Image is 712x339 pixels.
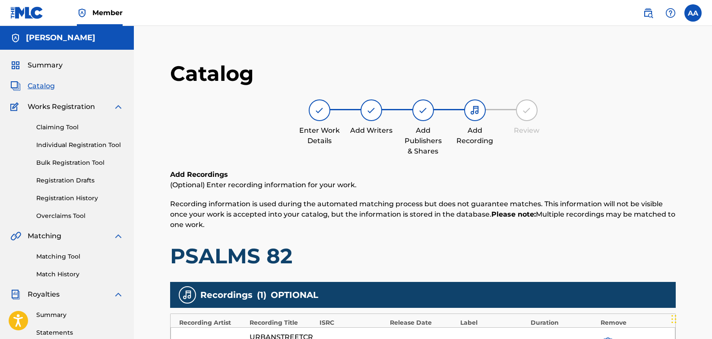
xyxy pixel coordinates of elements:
a: Bulk Registration Tool [36,158,123,167]
span: Recordings [200,288,253,301]
a: CatalogCatalog [10,81,55,91]
div: Remove [601,318,667,327]
img: MLC Logo [10,6,44,19]
div: Help [662,4,679,22]
a: Registration Drafts [36,176,123,185]
h5: Anthony Austin [26,33,95,43]
a: Matching Tool [36,252,123,261]
img: Works Registration [10,102,22,112]
span: Recording information is used during the automated matching process but does not guarantee matche... [170,200,675,229]
span: Matching [28,231,61,241]
h6: Add Recordings [170,169,676,180]
div: Drag [671,306,677,332]
span: Member [92,8,123,18]
div: Release Date [390,318,456,327]
div: Add Recording [453,125,497,146]
a: Individual Registration Tool [36,141,123,150]
div: Duration [531,318,597,327]
h1: PSALMS 82 [170,243,676,269]
iframe: Resource Center [688,215,712,285]
iframe: Chat Widget [669,297,712,339]
div: User Menu [684,4,702,22]
img: recording [182,290,193,300]
div: Recording Artist [179,318,245,327]
img: expand [113,231,123,241]
span: (Optional) Enter recording information for your work. [170,181,357,189]
a: Statements [36,328,123,337]
img: step indicator icon for Add Recording [470,105,480,115]
strong: Please note: [491,210,536,218]
span: Summary [28,60,63,70]
a: Public Search [639,4,657,22]
div: Enter Work Details [298,125,341,146]
img: Summary [10,60,21,70]
div: Recording Title [250,318,316,327]
a: Match History [36,270,123,279]
div: ISRC [320,318,386,327]
img: expand [113,289,123,300]
a: Summary [36,310,123,320]
a: Claiming Tool [36,123,123,132]
img: Top Rightsholder [77,8,87,18]
div: Review [505,125,548,136]
span: ( 1 ) [257,288,266,301]
span: OPTIONAL [271,288,318,301]
span: Catalog [28,81,55,91]
img: Accounts [10,33,21,43]
img: Royalties [10,289,21,300]
img: step indicator icon for Review [522,105,532,115]
img: Matching [10,231,21,241]
span: Works Registration [28,102,95,112]
span: Royalties [28,289,60,300]
img: step indicator icon for Enter Work Details [314,105,325,115]
img: step indicator icon for Add Publishers & Shares [418,105,428,115]
div: Add Publishers & Shares [402,125,445,157]
a: SummarySummary [10,60,63,70]
a: Registration History [36,194,123,203]
div: Label [460,318,526,327]
img: expand [113,102,123,112]
img: help [665,8,676,18]
img: Catalog [10,81,21,91]
img: step indicator icon for Add Writers [366,105,377,115]
div: Add Writers [350,125,393,136]
h1: Catalog [170,61,676,86]
img: search [643,8,653,18]
a: Overclaims Tool [36,211,123,221]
